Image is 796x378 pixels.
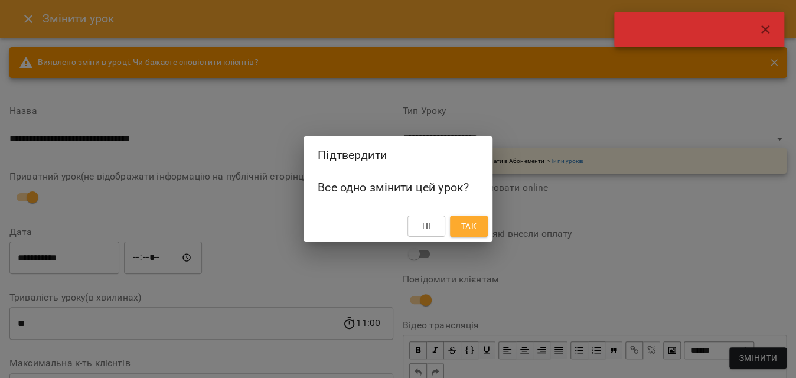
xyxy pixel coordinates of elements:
span: Ні [422,219,431,233]
span: Так [461,219,477,233]
h2: Підтвердити [318,146,478,164]
h6: Все одно змінити цей урок? [318,178,478,197]
button: Ні [407,216,445,237]
button: Так [450,216,488,237]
